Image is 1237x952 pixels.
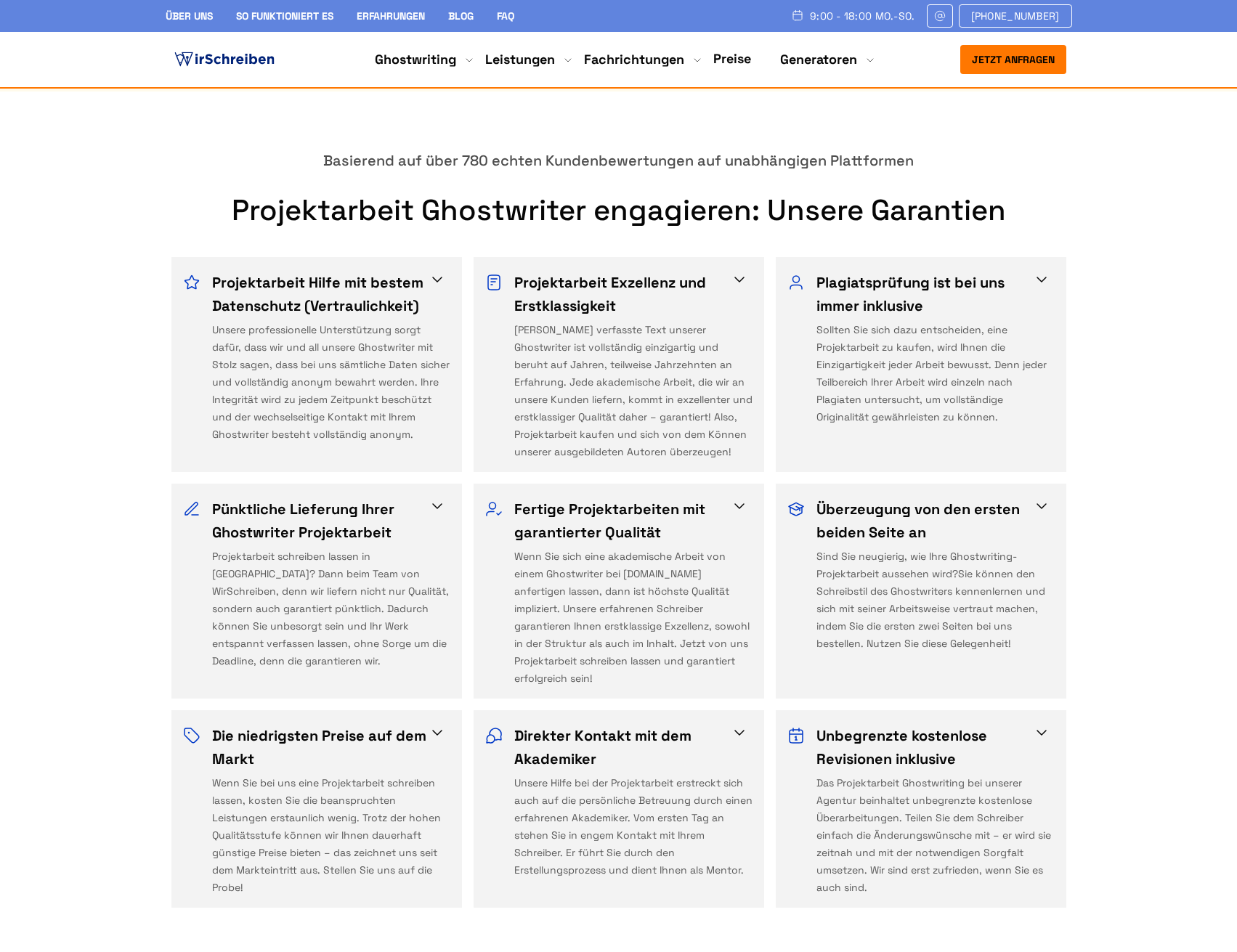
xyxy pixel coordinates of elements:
[236,9,333,23] a: So funktioniert es
[514,321,753,460] div: [PERSON_NAME] verfasste Text unserer Ghostwriter ist vollständig einzigartig und beruht auf Jahre...
[713,50,751,67] a: Preise
[816,774,1055,896] div: Das Projektarbeit Ghostwriting bei unserer Agentur beinhaltet unbegrenzte kostenlose Überarbeitun...
[514,271,743,317] h3: Projektarbeit Exzellenz und Erstklassigkeit
[212,548,450,687] div: Projektarbeit schreiben lassen in [GEOGRAPHIC_DATA]? Dann beim Team von WirSchreiben, denn wir li...
[960,45,1066,74] button: Jetzt anfragen
[183,727,200,744] img: Die niedrigsten Preise auf dem Markt
[514,724,743,770] h3: Direkter Kontakt mit dem Akademiker
[584,51,684,68] a: Fachrichtungen
[485,274,503,291] img: Projektarbeit Exzellenz und Erstklassigkeit
[514,774,753,896] div: Unsere Hilfe bei der Projektarbeit erstreckt sich auch auf die persönliche Betreuung durch einen ...
[787,274,805,291] img: Plagiatsprüfung ist bei uns immer inklusive
[212,774,450,896] div: Wenn Sie bei uns eine Projektarbeit schreiben lassen, kosten Sie die beanspruchten Leistungen ers...
[933,10,946,22] img: Email
[816,321,1055,460] div: Sollten Sie sich dazu entscheiden, eine Projektarbeit zu kaufen, wird Ihnen die Einzigartigkeit j...
[780,51,857,68] a: Generatoren
[497,9,514,23] a: FAQ
[166,9,213,23] a: Über uns
[816,724,1045,770] h3: Unbegrenzte kostenlose Revisionen inklusive
[448,9,474,23] a: Blog
[166,193,1072,228] h2: Projektarbeit Ghostwriter engagieren: Unsere Garantien
[212,497,441,544] h3: Pünktliche Lieferung Ihrer Ghostwriter Projektarbeit
[787,500,805,518] img: Überzeugung von den ersten beiden Seite an
[810,10,915,22] span: 9:00 - 18:00 Mo.-So.
[816,548,1055,687] div: Sind Sie neugierig, wie Ihre Ghostwriting-Projektarbeit aussehen wird?Sie können den Schreibstil ...
[485,727,503,744] img: Direkter Kontakt mit dem Akademiker
[212,271,441,317] h3: Projektarbeit Hilfe mit bestem Datenschutz (Vertraulichkeit)
[787,727,805,744] img: Unbegrenzte kostenlose Revisionen inklusive
[212,724,441,770] h3: Die niedrigsten Preise auf dem Markt
[485,51,555,68] a: Leistungen
[514,497,743,544] h3: Fertige Projektarbeiten mit garantierter Qualität
[166,150,1072,171] div: Basierend auf über 780 echten Kundenbewertungen auf unabhängigen Plattformen
[791,9,804,21] img: Schedule
[816,271,1045,317] h3: Plagiatsprüfung ist bei uns immer inklusive
[816,497,1045,544] h3: Überzeugung von den ersten beiden Seite an
[959,4,1072,28] a: [PHONE_NUMBER]
[514,548,753,687] div: Wenn Sie sich eine akademische Arbeit von einem Ghostwriter bei [DOMAIN_NAME] anfertigen lassen, ...
[212,321,450,460] div: Unsere professionelle Unterstützung sorgt dafür, dass wir und all unsere Ghostwriter mit Stolz sa...
[485,500,503,518] img: Fertige Projektarbeiten mit garantierter Qualität
[357,9,425,23] a: Erfahrungen
[183,500,200,518] img: Pünktliche Lieferung Ihrer Ghostwriter Projektarbeit
[971,10,1060,22] span: [PHONE_NUMBER]
[375,51,456,68] a: Ghostwriting
[183,274,200,291] img: Projektarbeit Hilfe mit bestem Datenschutz (Vertraulichkeit)
[171,49,277,70] img: logo ghostwriter-österreich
